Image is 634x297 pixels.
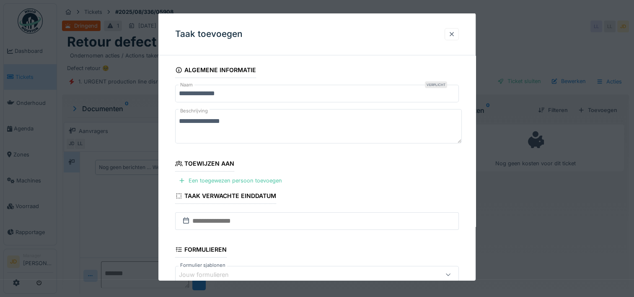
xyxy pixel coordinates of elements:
label: Formulier sjablonen [179,262,227,269]
label: Naam [179,81,194,89]
div: Formulieren [175,243,227,258]
div: Verplicht [425,81,447,88]
div: Algemene informatie [175,64,256,78]
h3: Taak toevoegen [175,29,243,39]
div: Een toegewezen persoon toevoegen [175,175,285,186]
div: Toewijzen aan [175,157,234,172]
label: Beschrijving [179,106,210,116]
div: Jouw formulieren [179,270,241,279]
div: Taak verwachte einddatum [175,190,276,204]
